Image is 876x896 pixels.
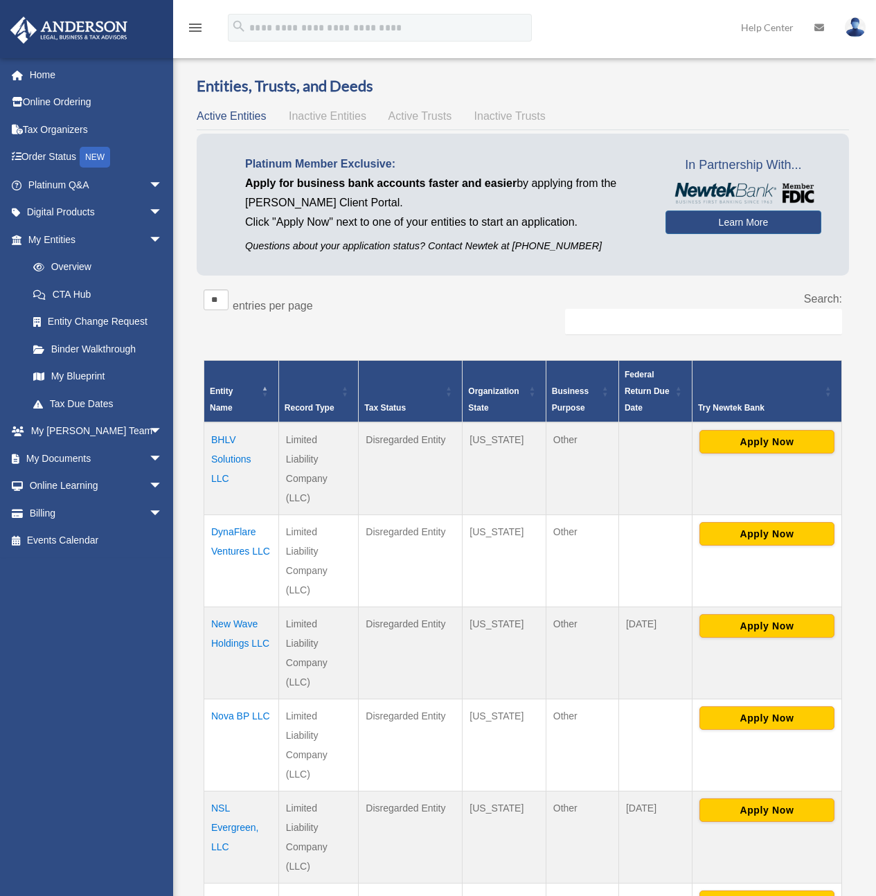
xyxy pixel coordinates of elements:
[698,400,821,416] div: Try Newtek Bank
[204,791,279,883] td: NSL Evergreen, LLC
[359,360,463,422] th: Tax Status: Activate to sort
[10,199,184,226] a: Digital Productsarrow_drop_down
[10,226,177,253] a: My Entitiesarrow_drop_down
[546,422,618,515] td: Other
[463,607,546,699] td: [US_STATE]
[204,514,279,607] td: DynaFlare Ventures LLC
[19,390,177,418] a: Tax Due Dates
[665,210,821,234] a: Learn More
[245,174,645,213] p: by applying from the [PERSON_NAME] Client Portal.
[197,75,849,97] h3: Entities, Trusts, and Deeds
[10,89,184,116] a: Online Ordering
[546,514,618,607] td: Other
[699,522,834,546] button: Apply Now
[187,24,204,36] a: menu
[149,499,177,528] span: arrow_drop_down
[231,19,247,34] i: search
[546,607,618,699] td: Other
[19,308,177,336] a: Entity Change Request
[10,61,184,89] a: Home
[359,422,463,515] td: Disregarded Entity
[80,147,110,168] div: NEW
[149,418,177,446] span: arrow_drop_down
[278,607,358,699] td: Limited Liability Company (LLC)
[285,403,334,413] span: Record Type
[245,154,645,174] p: Platinum Member Exclusive:
[699,706,834,730] button: Apply Now
[364,403,406,413] span: Tax Status
[197,110,266,122] span: Active Entities
[463,699,546,791] td: [US_STATE]
[463,422,546,515] td: [US_STATE]
[552,386,589,413] span: Business Purpose
[187,19,204,36] i: menu
[19,363,177,391] a: My Blueprint
[463,514,546,607] td: [US_STATE]
[210,386,233,413] span: Entity Name
[692,360,841,422] th: Try Newtek Bank : Activate to sort
[468,386,519,413] span: Organization State
[804,293,842,305] label: Search:
[618,791,692,883] td: [DATE]
[699,798,834,822] button: Apply Now
[672,183,814,204] img: NewtekBankLogoSM.png
[546,699,618,791] td: Other
[474,110,546,122] span: Inactive Trusts
[245,213,645,232] p: Click "Apply Now" next to one of your entities to start an application.
[699,430,834,454] button: Apply Now
[359,699,463,791] td: Disregarded Entity
[204,699,279,791] td: Nova BP LLC
[845,17,866,37] img: User Pic
[10,171,184,199] a: Platinum Q&Aarrow_drop_down
[245,177,517,189] span: Apply for business bank accounts faster and easier
[10,499,184,527] a: Billingarrow_drop_down
[245,238,645,255] p: Questions about your application status? Contact Newtek at [PHONE_NUMBER]
[19,280,177,308] a: CTA Hub
[289,110,366,122] span: Inactive Entities
[204,422,279,515] td: BHLV Solutions LLC
[546,360,618,422] th: Business Purpose: Activate to sort
[10,527,184,555] a: Events Calendar
[278,791,358,883] td: Limited Liability Company (LLC)
[463,791,546,883] td: [US_STATE]
[149,199,177,227] span: arrow_drop_down
[19,335,177,363] a: Binder Walkthrough
[278,422,358,515] td: Limited Liability Company (LLC)
[10,418,184,445] a: My [PERSON_NAME] Teamarrow_drop_down
[204,607,279,699] td: New Wave Holdings LLC
[10,445,184,472] a: My Documentsarrow_drop_down
[10,472,184,500] a: Online Learningarrow_drop_down
[149,171,177,199] span: arrow_drop_down
[665,154,821,177] span: In Partnership With...
[388,110,452,122] span: Active Trusts
[278,514,358,607] td: Limited Liability Company (LLC)
[6,17,132,44] img: Anderson Advisors Platinum Portal
[149,226,177,254] span: arrow_drop_down
[625,370,670,413] span: Federal Return Due Date
[546,791,618,883] td: Other
[359,791,463,883] td: Disregarded Entity
[278,699,358,791] td: Limited Liability Company (LLC)
[359,514,463,607] td: Disregarded Entity
[463,360,546,422] th: Organization State: Activate to sort
[618,360,692,422] th: Federal Return Due Date: Activate to sort
[359,607,463,699] td: Disregarded Entity
[10,143,184,172] a: Order StatusNEW
[10,116,184,143] a: Tax Organizers
[204,360,279,422] th: Entity Name: Activate to invert sorting
[618,607,692,699] td: [DATE]
[149,472,177,501] span: arrow_drop_down
[233,300,313,312] label: entries per page
[19,253,170,281] a: Overview
[149,445,177,473] span: arrow_drop_down
[699,614,834,638] button: Apply Now
[278,360,358,422] th: Record Type: Activate to sort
